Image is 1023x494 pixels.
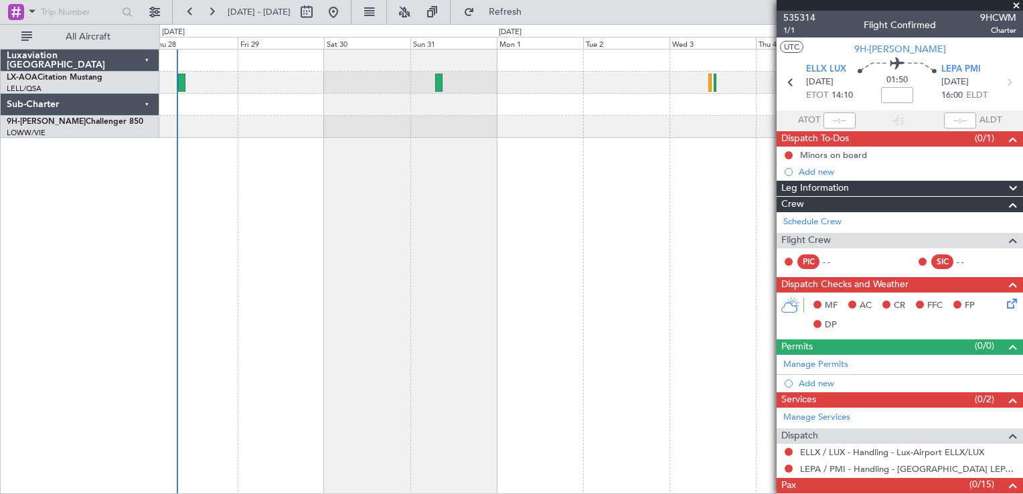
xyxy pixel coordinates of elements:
span: [DATE] - [DATE] [228,6,291,18]
span: All Aircraft [35,32,141,42]
span: ETOT [806,89,828,102]
span: 14:10 [832,89,853,102]
span: Services [781,392,816,408]
span: ALDT [979,114,1002,127]
div: Sat 30 [324,37,410,49]
span: CR [894,299,905,313]
span: LX-AOA [7,74,37,82]
div: Mon 1 [497,37,583,49]
div: [DATE] [162,27,185,38]
div: Sun 31 [410,37,497,49]
div: Thu 28 [151,37,238,49]
span: (0/15) [969,477,994,491]
span: LEPA PMI [941,63,981,76]
button: Refresh [457,1,538,23]
span: Flight Crew [781,233,831,248]
span: AC [860,299,872,313]
span: Dispatch To-Dos [781,131,849,147]
span: Leg Information [781,181,849,196]
span: 01:50 [886,74,908,87]
button: All Aircraft [15,26,145,48]
span: 535314 [783,11,815,25]
a: LX-AOACitation Mustang [7,74,102,82]
span: 9H-[PERSON_NAME] [7,118,86,126]
span: Dispatch Checks and Weather [781,277,909,293]
span: DP [825,319,837,332]
a: Schedule Crew [783,216,842,229]
span: 9H-[PERSON_NAME] [854,42,946,56]
span: Charter [980,25,1016,36]
div: PIC [797,254,819,269]
div: Wed 3 [670,37,756,49]
span: ELLX LUX [806,63,846,76]
span: ELDT [966,89,988,102]
span: Crew [781,197,804,212]
a: 9H-[PERSON_NAME]Challenger 850 [7,118,143,126]
span: FFC [927,299,943,313]
span: (0/1) [975,131,994,145]
div: [DATE] [499,27,522,38]
div: Fri 29 [238,37,324,49]
button: UTC [780,41,803,53]
div: Flight Confirmed [864,18,936,32]
span: Dispatch [781,428,818,444]
a: LELL/QSA [7,84,42,94]
div: Add new [799,378,1016,389]
a: LEPA / PMI - Handling - [GEOGRAPHIC_DATA] LEPA / PMI [800,463,1016,475]
span: 1/1 [783,25,815,36]
div: - - [957,256,987,268]
div: - - [823,256,853,268]
div: Add new [799,166,1016,177]
span: (0/0) [975,339,994,353]
a: ELLX / LUX - Handling - Lux-Airport ELLX/LUX [800,446,984,458]
span: Pax [781,478,796,493]
a: Manage Services [783,411,850,424]
span: MF [825,299,838,313]
span: FP [965,299,975,313]
span: 16:00 [941,89,963,102]
div: Thu 4 [756,37,842,49]
span: [DATE] [941,76,969,89]
a: Manage Permits [783,358,848,372]
span: Permits [781,339,813,355]
div: Tue 2 [583,37,670,49]
span: ATOT [798,114,820,127]
span: Refresh [477,7,534,17]
div: Minors on board [800,149,867,161]
span: [DATE] [806,76,834,89]
a: LOWW/VIE [7,128,46,138]
input: Trip Number [41,2,118,22]
input: --:-- [823,112,856,129]
span: 9HCWM [980,11,1016,25]
div: SIC [931,254,953,269]
span: (0/2) [975,392,994,406]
